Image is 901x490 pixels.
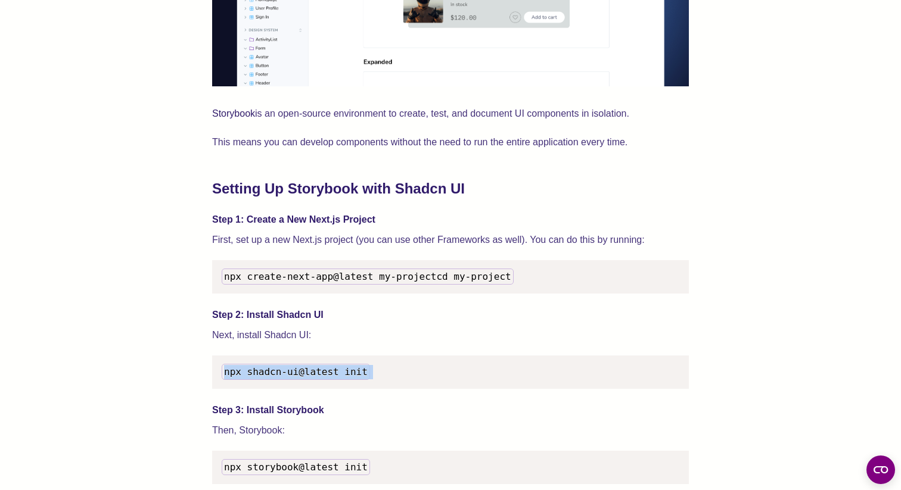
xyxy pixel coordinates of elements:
[212,327,689,344] p: Next, install Shadcn UI:
[212,232,689,248] p: First, set up a new Next.js project (you can use other Frameworks as well). You can do this by ru...
[866,455,895,484] button: Open CMP widget
[222,269,514,285] code: cd my-project
[212,403,689,417] h4: Step 3: Install Storybook
[212,105,689,122] p: is an open-source environment to create, test, and document UI components in isolation.
[224,271,436,282] span: npx create-next-app@latest my-project
[212,213,689,227] h4: Step 1: Create a New Next.js Project
[212,422,689,439] p: Then, Storybook:
[224,461,368,473] span: npx storybook@latest init
[212,179,689,198] h2: Setting Up Storybook with Shadcn UI
[224,366,368,377] span: npx shadcn-ui@latest init
[212,308,689,322] h4: Step 2: Install Shadcn UI
[212,134,689,151] p: This means you can develop components without the need to run the entire application every time.
[212,108,255,118] a: Storybook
